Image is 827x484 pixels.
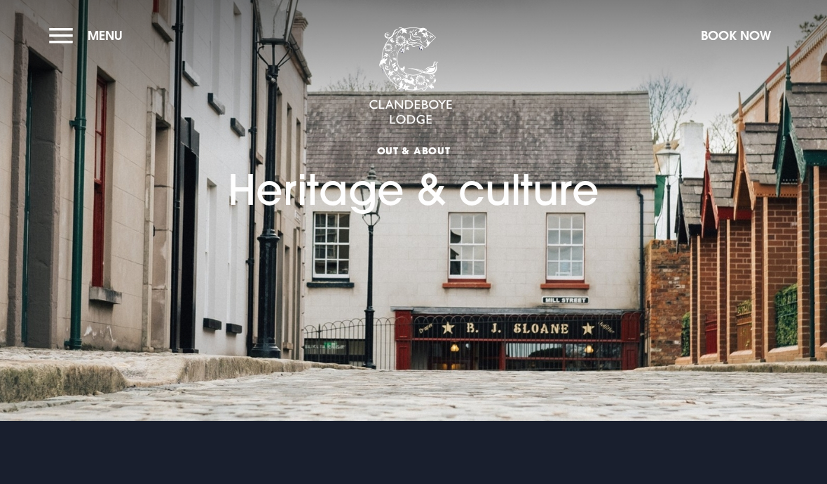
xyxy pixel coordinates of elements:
[228,144,599,157] span: OUT & ABOUT
[694,20,778,51] button: Book Now
[49,20,130,51] button: Menu
[369,27,453,126] img: Clandeboye Lodge
[228,83,599,215] h1: Heritage & culture
[88,27,123,43] span: Menu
